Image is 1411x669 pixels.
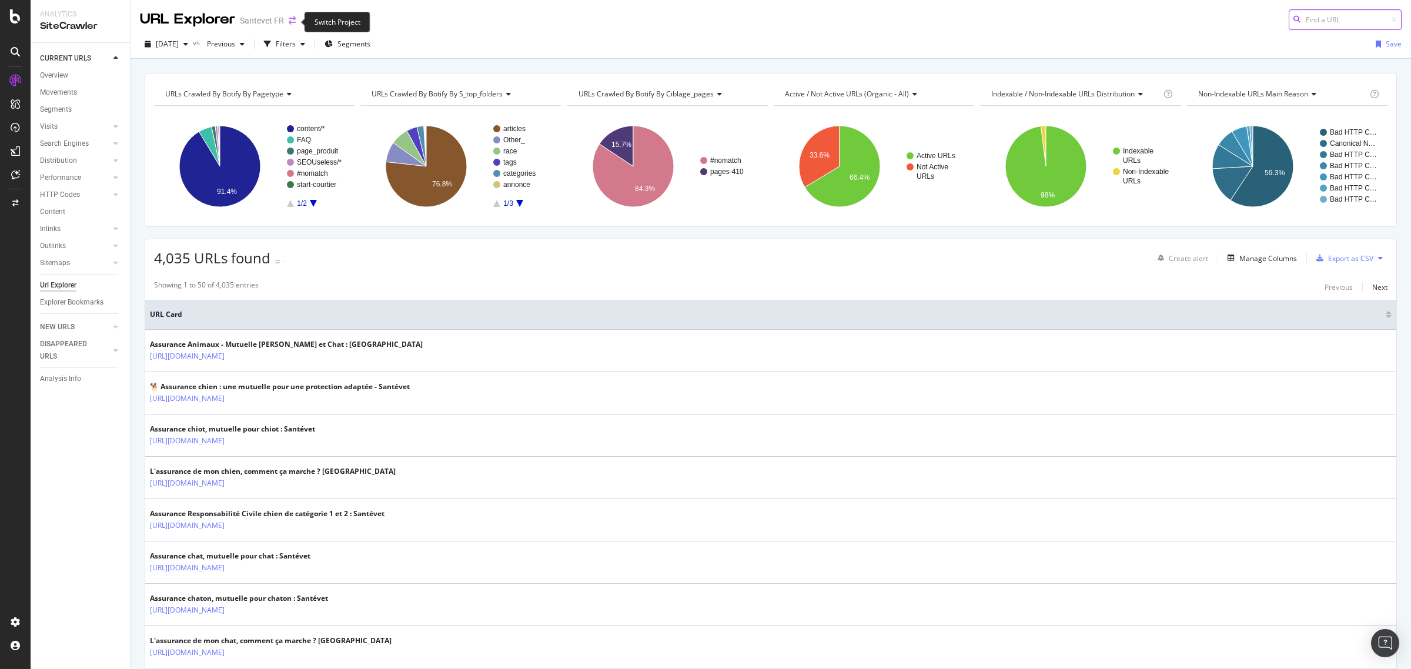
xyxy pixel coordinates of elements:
a: NEW URLS [40,321,110,333]
text: URLs [917,172,934,180]
text: tags [503,158,517,166]
text: 1/2 [297,199,307,208]
div: HTTP Codes [40,189,80,201]
text: Bad HTTP C… [1330,195,1377,203]
button: Save [1371,35,1402,53]
div: Visits [40,121,58,133]
span: URLs Crawled By Botify By s_top_folders [372,89,503,99]
svg: A chart. [154,115,355,218]
div: Next [1372,282,1387,292]
text: 76.8% [432,180,452,188]
div: DISAPPEARED URLS [40,338,99,363]
a: CURRENT URLS [40,52,110,65]
a: HTTP Codes [40,189,110,201]
h4: Non-Indexable URLs Main Reason [1196,85,1367,103]
a: Url Explorer [40,279,122,292]
text: 98% [1041,191,1055,199]
div: CURRENT URLS [40,52,91,65]
a: Sitemaps [40,257,110,269]
span: Active / Not Active URLs (organic - all) [785,89,909,99]
a: Segments [40,103,122,116]
h4: URLs Crawled By Botify By s_top_folders [369,85,550,103]
a: Overview [40,69,122,82]
text: 91.4% [217,188,237,196]
div: Santevet FR [240,15,284,26]
button: Next [1372,280,1387,294]
text: 1/3 [503,199,513,208]
a: [URL][DOMAIN_NAME] [150,562,225,574]
a: [URL][DOMAIN_NAME] [150,350,225,362]
a: Distribution [40,155,110,167]
a: [URL][DOMAIN_NAME] [150,477,225,489]
div: NEW URLS [40,321,75,333]
text: pages-410 [710,168,744,176]
a: Inlinks [40,223,110,235]
button: [DATE] [140,35,193,53]
div: Segments [40,103,72,116]
text: Active URLs [917,152,955,160]
div: Assurance Animaux - Mutuelle [PERSON_NAME] et Chat : [GEOGRAPHIC_DATA] [150,339,423,350]
div: Performance [40,172,81,184]
svg: A chart. [980,115,1181,218]
text: #nomatch [710,156,741,165]
text: Non-Indexable [1123,168,1169,176]
h4: URLs Crawled By Botify By pagetype [163,85,344,103]
span: Previous [202,39,235,49]
text: Not Active [917,163,948,171]
div: Save [1386,39,1402,49]
text: Other_ [503,136,525,144]
text: Bad HTTP C… [1330,173,1377,181]
span: 2025 Sep. 21st [156,39,179,49]
a: Explorer Bookmarks [40,296,122,309]
text: 33.6% [810,151,830,159]
a: [URL][DOMAIN_NAME] [150,393,225,404]
h4: URLs Crawled By Botify By ciblage_pages [576,85,757,103]
text: FAQ [297,136,311,144]
div: Assurance Responsabilité Civile chien de catégorie 1 et 2 : Santévet [150,509,384,519]
text: #nomatch [297,169,328,178]
svg: A chart. [567,115,768,218]
text: 66.4% [850,173,870,182]
a: Search Engines [40,138,110,150]
div: Explorer Bookmarks [40,296,103,309]
span: vs [193,38,202,48]
span: Segments [337,39,370,49]
a: Movements [40,86,122,99]
div: Switch Project [305,12,370,32]
a: [URL][DOMAIN_NAME] [150,647,225,658]
div: arrow-right-arrow-left [289,16,296,25]
div: - [282,256,285,266]
button: Segments [320,35,375,53]
a: [URL][DOMAIN_NAME] [150,604,225,616]
div: A chart. [1187,115,1387,218]
text: annonce [503,180,530,189]
text: page_produit [297,147,339,155]
text: SEOUseless/* [297,158,342,166]
div: Analytics [40,9,121,19]
text: Indexable [1123,147,1153,155]
text: start-courtier [297,180,336,189]
text: 59.3% [1265,169,1285,177]
div: Showing 1 to 50 of 4,035 entries [154,280,259,294]
button: Previous [202,35,249,53]
div: Filters [276,39,296,49]
text: articles [503,125,526,133]
div: Search Engines [40,138,89,150]
div: Outlinks [40,240,66,252]
div: Assurance chiot, mutuelle pour chiot : Santévet [150,424,315,434]
svg: A chart. [360,115,561,218]
div: Create alert [1169,253,1208,263]
img: Equal [275,260,280,263]
button: Filters [259,35,310,53]
text: 15.7% [611,141,631,149]
div: Previous [1325,282,1353,292]
svg: A chart. [774,115,974,218]
div: Export as CSV [1328,253,1373,263]
text: Bad HTTP C… [1330,128,1377,136]
div: L'assurance de mon chien, comment ça marche ? [GEOGRAPHIC_DATA] [150,466,396,477]
text: Canonical N… [1330,139,1375,148]
text: Bad HTTP C… [1330,150,1377,159]
div: Distribution [40,155,77,167]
